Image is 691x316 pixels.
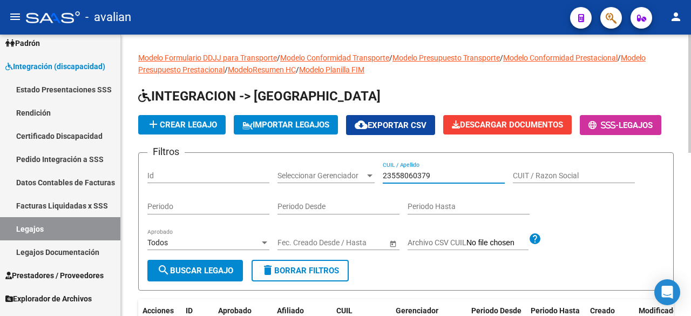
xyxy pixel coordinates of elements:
span: Buscar Legajo [157,266,233,275]
mat-icon: cloud_download [355,118,368,131]
span: Modificado [639,306,678,315]
mat-icon: person [669,10,682,23]
span: Prestadores / Proveedores [5,270,104,281]
span: INTEGRACION -> [GEOGRAPHIC_DATA] [138,89,381,104]
span: Periodo Desde [471,306,521,315]
span: Descargar Documentos [452,120,563,130]
span: IMPORTAR LEGAJOS [242,120,329,130]
mat-icon: help [529,232,541,245]
a: Modelo Presupuesto Transporte [392,53,500,62]
span: Todos [147,238,168,247]
button: IMPORTAR LEGAJOS [234,115,338,135]
a: Modelo Planilla FIM [299,65,364,74]
mat-icon: delete [261,264,274,277]
a: Modelo Conformidad Prestacional [503,53,618,62]
button: -Legajos [580,115,661,135]
mat-icon: menu [9,10,22,23]
span: Seleccionar Gerenciador [277,171,365,180]
a: ModeloResumen HC [228,65,296,74]
button: Borrar Filtros [252,260,349,281]
button: Open calendar [387,238,398,249]
button: Exportar CSV [346,115,435,135]
span: - [588,120,619,130]
h3: Filtros [147,144,185,159]
div: Open Intercom Messenger [654,279,680,305]
span: Padrón [5,37,40,49]
span: Creado [590,306,615,315]
span: Gerenciador [396,306,438,315]
span: - avalian [85,5,131,29]
span: Aprobado [218,306,252,315]
span: Explorador de Archivos [5,293,92,305]
span: Legajos [619,120,653,130]
span: Integración (discapacidad) [5,60,105,72]
input: Archivo CSV CUIL [466,238,529,248]
mat-icon: search [157,264,170,277]
span: Acciones [143,306,174,315]
button: Descargar Documentos [443,115,572,135]
span: Exportar CSV [355,120,426,130]
span: Afiliado [277,306,304,315]
a: Modelo Formulario DDJJ para Transporte [138,53,277,62]
button: Crear Legajo [138,115,226,135]
span: Borrar Filtros [261,266,339,275]
span: ID [186,306,193,315]
button: Buscar Legajo [147,260,243,281]
input: Start date [277,238,311,247]
input: End date [320,238,373,247]
span: Periodo Hasta [531,306,580,315]
span: Archivo CSV CUIL [408,238,466,247]
a: Modelo Conformidad Transporte [280,53,389,62]
span: CUIL [336,306,353,315]
span: Crear Legajo [147,120,217,130]
mat-icon: add [147,118,160,131]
